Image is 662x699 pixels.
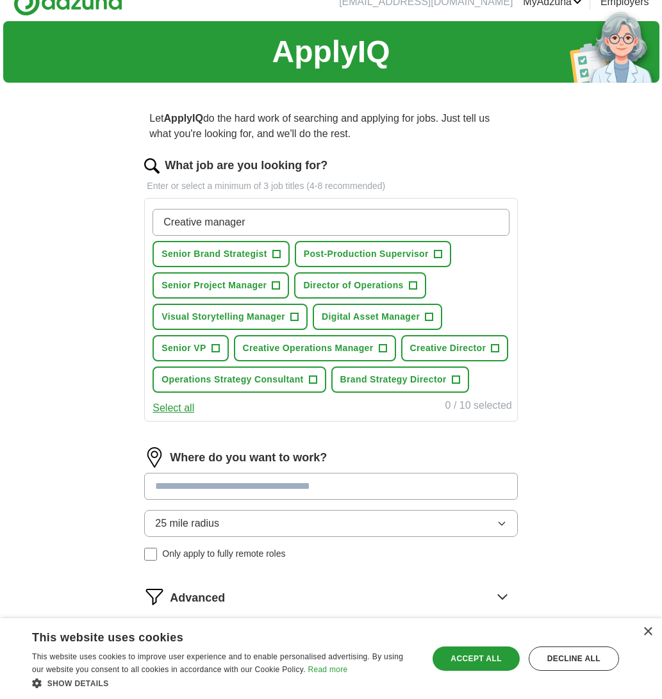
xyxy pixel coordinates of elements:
p: Enter or select a minimum of 3 job titles (4-8 recommended) [144,179,517,193]
div: Accept all [433,646,519,671]
button: Brand Strategy Director [331,366,469,393]
img: filter [144,586,165,607]
span: 25 mile radius [155,516,219,531]
span: Director of Operations [303,279,403,292]
button: Post-Production Supervisor [295,241,451,267]
input: Type a job title and press enter [153,209,509,236]
div: Decline all [529,646,619,671]
p: Let do the hard work of searching and applying for jobs. Just tell us what you're looking for, an... [144,106,517,147]
span: Digital Asset Manager [322,310,420,324]
span: Senior Brand Strategist [161,247,267,261]
button: Creative Operations Manager [234,335,396,361]
label: What job are you looking for? [165,157,327,174]
span: This website uses cookies to improve user experience and to enable personalised advertising. By u... [32,652,403,674]
div: Show details [32,677,417,689]
span: Senior VP [161,341,206,355]
span: Senior Project Manager [161,279,267,292]
button: Creative Director [401,335,509,361]
strong: ApplyIQ [164,113,203,124]
span: Brand Strategy Director [340,373,447,386]
span: Visual Storytelling Manager [161,310,285,324]
span: Creative Director [410,341,486,355]
button: Visual Storytelling Manager [153,304,308,330]
button: Digital Asset Manager [313,304,442,330]
span: Only apply to fully remote roles [162,547,285,561]
label: Where do you want to work? [170,449,327,466]
span: Creative Operations Manager [243,341,374,355]
input: Only apply to fully remote roles [144,548,157,561]
div: Close [643,627,652,637]
span: Post-Production Supervisor [304,247,429,261]
button: Senior VP [153,335,228,361]
span: Operations Strategy Consultant [161,373,303,386]
button: 25 mile radius [144,510,517,537]
h1: ApplyIQ [272,29,390,75]
button: Director of Operations [294,272,426,299]
span: Advanced [170,589,225,607]
a: Read more, opens a new window [308,665,347,674]
img: search.png [144,158,160,174]
button: Operations Strategy Consultant [153,366,326,393]
span: Show details [47,679,109,688]
button: Senior Project Manager [153,272,289,299]
button: Senior Brand Strategist [153,241,289,267]
div: 0 / 10 selected [445,398,512,416]
div: This website uses cookies [32,626,385,645]
img: location.png [144,447,165,468]
button: Select all [153,400,194,416]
